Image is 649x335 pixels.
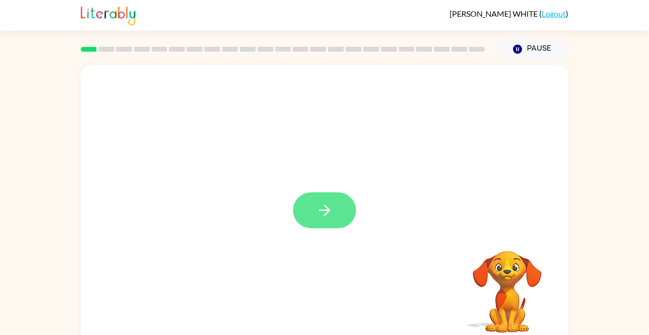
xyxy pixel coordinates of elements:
[458,236,556,334] video: Your browser must support playing .mp4 files to use Literably. Please try using another browser.
[542,9,566,18] a: Logout
[450,9,568,18] div: ( )
[450,9,539,18] span: [PERSON_NAME] WHITE
[81,4,135,26] img: Literably
[497,38,568,61] button: Pause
